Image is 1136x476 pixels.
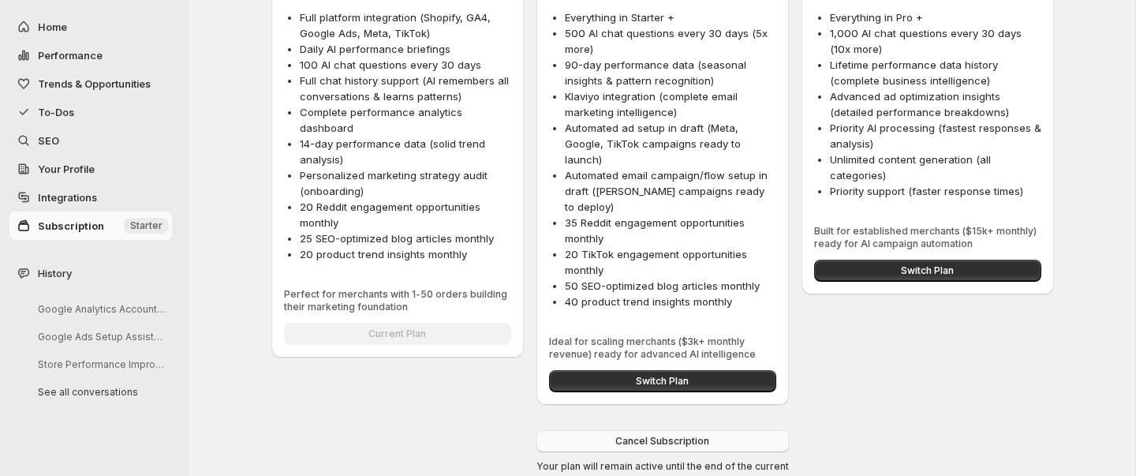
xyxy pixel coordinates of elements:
[814,225,1041,250] span: Built for established merchants ($15k+ monthly) ready for AI campaign automation
[300,104,511,136] li: Complete performance analytics dashboard
[565,294,776,309] li: 40 product trend insights monthly
[38,49,103,62] span: Performance
[565,215,776,246] li: 35 Reddit engagement opportunities monthly
[300,9,511,41] li: Full platform integration (Shopify, GA4, Google Ads, Meta, TikTok)
[9,13,172,41] button: Home
[38,21,67,33] span: Home
[300,41,511,57] li: Daily AI performance briefings
[549,370,776,392] button: Switch Plan
[300,231,511,246] li: 25 SEO-optimized blog articles monthly
[38,77,151,90] span: Trends & Opportunities
[565,278,776,294] li: 50 SEO-optimized blog articles monthly
[9,126,172,155] a: SEO
[300,136,511,167] li: 14-day performance data (solid trend analysis)
[565,9,776,25] li: Everything in Starter +
[9,69,172,98] button: Trends & Opportunities
[565,167,776,215] li: Automated email campaign/flow setup in draft ([PERSON_NAME] campaigns ready to deploy)
[38,265,72,281] span: History
[830,152,1041,183] li: Unlimited content generation (all categories)
[300,167,511,199] li: Personalized marketing strategy audit (onboarding)
[38,219,104,232] span: Subscription
[9,41,172,69] button: Performance
[38,163,95,175] span: Your Profile
[9,155,172,183] a: Your Profile
[25,380,175,404] button: See all conversations
[300,57,511,73] li: 100 AI chat questions every 30 days
[536,430,789,452] button: Cancel Subscription
[284,288,511,313] span: Perfect for merchants with 1-50 orders building their marketing foundation
[300,199,511,231] li: 20 Reddit engagement opportunities monthly
[565,57,776,88] li: 90-day performance data (seasonal insights & pattern recognition)
[9,212,172,240] button: Subscription
[300,73,511,104] li: Full chat history support (AI remembers all conversations & learns patterns)
[615,435,709,448] span: Cancel Subscription
[636,375,689,388] span: Switch Plan
[830,120,1041,152] li: Priority AI processing (fastest responses & analysis)
[549,335,776,361] span: Ideal for scaling merchants ($3k+ monthly revenue) ready for advanced AI intelligence
[9,183,172,212] a: Integrations
[830,25,1041,57] li: 1,000 AI chat questions every 30 days (10x more)
[901,264,954,277] span: Switch Plan
[830,9,1041,25] li: Everything in Pro +
[300,246,511,262] li: 20 product trend insights monthly
[25,352,175,377] button: Store Performance Improvement Analysis
[38,191,97,204] span: Integrations
[565,88,776,120] li: Klaviyo integration (complete email marketing intelligence)
[565,120,776,167] li: Automated ad setup in draft (Meta, Google, TikTok campaigns ready to launch)
[38,106,74,118] span: To-Dos
[25,297,175,321] button: Google Analytics Account Setup Confirmation
[814,260,1041,282] button: Switch Plan
[130,219,163,232] span: Starter
[830,57,1041,88] li: Lifetime performance data history (complete business intelligence)
[830,88,1041,120] li: Advanced ad optimization insights (detailed performance breakdowns)
[25,324,175,349] button: Google Ads Setup Assistance for [PERSON_NAME]
[9,98,172,126] button: To-Dos
[565,246,776,278] li: 20 TikTok engagement opportunities monthly
[38,134,59,147] span: SEO
[565,25,776,57] li: 500 AI chat questions every 30 days (5x more)
[830,183,1041,199] li: Priority support (faster response times)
